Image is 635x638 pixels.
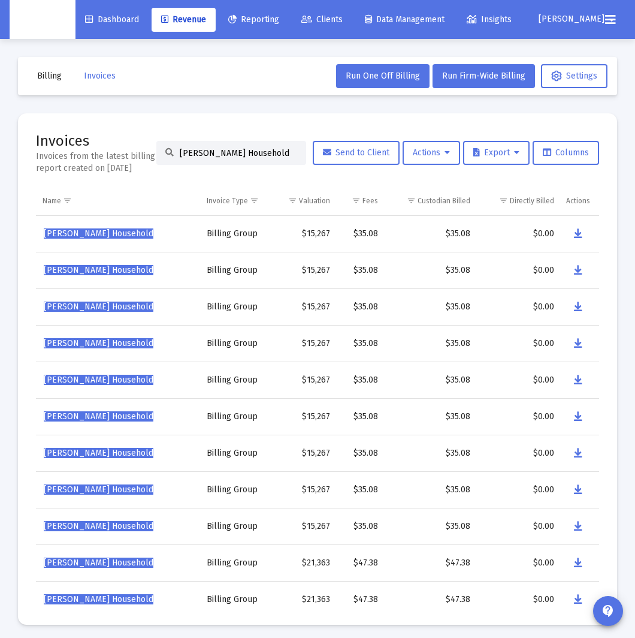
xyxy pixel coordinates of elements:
div: $35.08 [342,228,377,240]
span: Settings [551,71,597,81]
div: $35.08 [342,374,377,386]
td: $0.00 [476,362,560,398]
td: $15,267 [270,471,337,508]
td: $15,267 [270,252,337,288]
div: $35.08 [390,228,471,240]
a: [PERSON_NAME] Household [43,371,155,389]
td: $0.00 [476,398,560,435]
a: Revenue [152,8,216,32]
div: $47.38 [390,594,471,606]
button: Settings [541,64,607,88]
div: $35.08 [342,484,377,496]
button: Invoices [74,64,125,88]
td: Billing Group [201,508,270,544]
a: [PERSON_NAME] Household [43,444,155,462]
td: Column Fees [336,186,383,215]
a: [PERSON_NAME] Household [43,591,155,609]
div: $35.08 [390,447,471,459]
div: $35.08 [390,520,471,532]
td: $15,267 [270,398,337,435]
td: $15,267 [270,362,337,398]
span: [PERSON_NAME] Household [44,448,153,458]
td: $15,267 [270,508,337,544]
a: [PERSON_NAME] Household [43,261,155,279]
div: $35.08 [390,301,471,313]
a: Dashboard [75,8,149,32]
div: Custodian Billed [418,196,470,206]
td: $15,267 [270,288,337,325]
span: Data Management [365,14,444,25]
button: Run Firm-Wide Billing [433,64,535,88]
td: Billing Group [201,398,270,435]
div: Data grid [36,186,599,607]
td: $0.00 [476,216,560,252]
span: Run Firm-Wide Billing [442,71,525,81]
div: $47.38 [342,594,377,606]
td: Column Actions [560,186,600,215]
button: [PERSON_NAME] [524,7,595,31]
div: $35.08 [342,447,377,459]
td: $15,267 [270,325,337,362]
span: Export [473,148,519,158]
h2: Invoices [36,131,156,151]
td: Billing Group [201,435,270,471]
a: [PERSON_NAME] Household [43,298,155,316]
div: Invoices from the latest billing report created on [DATE] [36,151,156,174]
td: Billing Group [201,471,270,508]
div: Invoice Type [207,196,248,206]
span: [PERSON_NAME] Household [44,558,153,568]
span: Dashboard [85,14,139,25]
div: $35.08 [342,520,377,532]
div: $35.08 [342,264,377,276]
span: [PERSON_NAME] Household [44,302,153,312]
td: Column Valuation [270,186,337,215]
a: [PERSON_NAME] Household [43,335,155,353]
td: Billing Group [201,544,270,581]
button: Actions [403,141,460,165]
div: Fees [362,196,378,206]
td: $15,267 [270,435,337,471]
span: Show filter options for column 'Fees' [352,196,361,205]
span: Show filter options for column 'Valuation' [288,196,297,205]
td: Billing Group [201,362,270,398]
td: Billing Group [201,325,270,362]
td: Column Custodian Billed [384,186,477,215]
div: $35.08 [390,264,471,276]
span: Invoices [84,71,116,81]
button: Billing [28,64,71,88]
a: [PERSON_NAME] Household [43,554,155,572]
input: Search [180,148,297,158]
div: $47.38 [390,557,471,569]
button: Export [463,141,530,165]
span: Clients [301,14,343,25]
button: Run One Off Billing [336,64,430,88]
div: $47.38 [342,557,377,569]
span: [PERSON_NAME] Household [44,521,153,531]
span: Show filter options for column 'Invoice Type' [250,196,259,205]
td: $21,363 [270,544,337,581]
td: $0.00 [476,252,560,288]
span: Columns [543,148,589,158]
span: [PERSON_NAME] Household [44,411,153,422]
a: [PERSON_NAME] Household [43,481,155,499]
span: Reporting [228,14,279,25]
mat-icon: arrow_drop_down [604,8,619,32]
a: [PERSON_NAME] Household [43,225,155,243]
div: $35.08 [390,484,471,496]
span: Show filter options for column 'Custodian Billed' [407,196,416,205]
span: Actions [413,148,450,158]
td: Billing Group [201,216,270,252]
span: [PERSON_NAME] Household [44,594,153,604]
div: Name [43,196,61,206]
div: Valuation [299,196,330,206]
td: $0.00 [476,508,560,544]
td: $0.00 [476,471,560,508]
span: Send to Client [323,148,389,158]
span: Revenue [161,14,206,25]
span: [PERSON_NAME] [539,14,604,25]
td: Column Directly Billed [476,186,560,215]
td: Billing Group [201,581,270,618]
img: Dashboard [19,8,66,32]
div: Actions [566,196,590,206]
td: $21,363 [270,581,337,618]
